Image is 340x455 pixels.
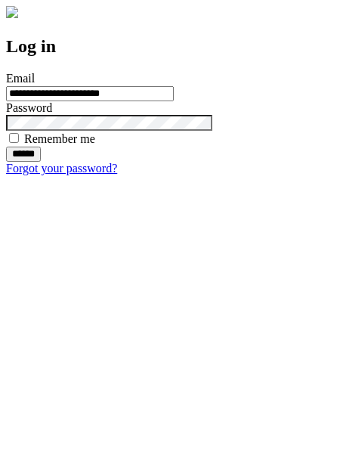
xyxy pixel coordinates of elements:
label: Password [6,101,52,114]
label: Remember me [24,132,95,145]
label: Email [6,72,35,85]
img: logo-4e3dc11c47720685a147b03b5a06dd966a58ff35d612b21f08c02c0306f2b779.png [6,6,18,18]
h2: Log in [6,36,334,57]
a: Forgot your password? [6,162,117,175]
